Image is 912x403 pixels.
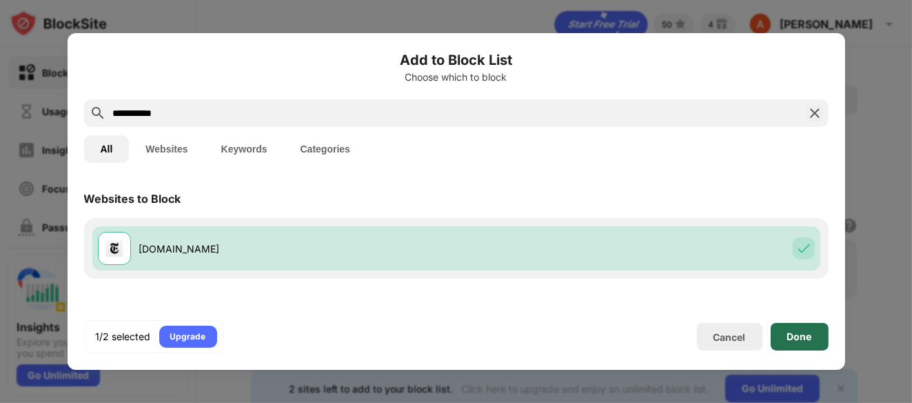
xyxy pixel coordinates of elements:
div: Upgrade [170,330,206,344]
div: Choose which to block [84,72,829,83]
img: search-close [807,105,823,121]
button: Websites [129,135,204,163]
div: Websites to Block [84,192,181,206]
div: Cancel [713,331,746,343]
div: Done [787,331,812,342]
button: Keywords [205,135,284,163]
button: Categories [284,135,367,163]
h6: Add to Block List [84,50,829,70]
div: [DOMAIN_NAME] [139,242,456,256]
button: All [84,135,130,163]
img: favicons [106,240,123,257]
div: 1/2 selected [96,330,151,344]
img: search.svg [90,105,106,121]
